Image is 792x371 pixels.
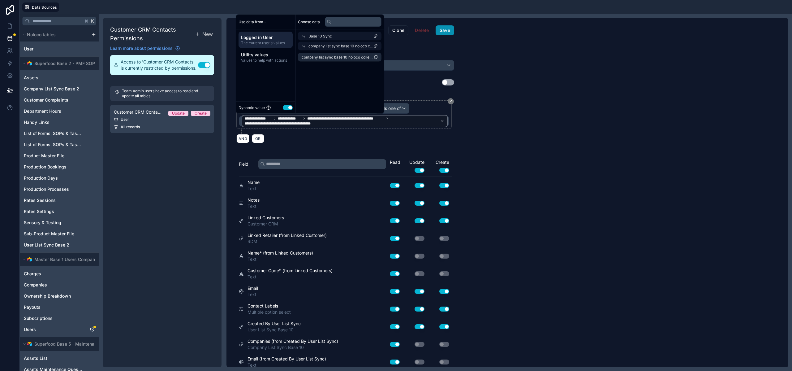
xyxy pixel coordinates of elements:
[247,274,333,280] span: Text
[24,186,69,192] span: Production Processes
[308,44,373,49] span: company list sync base 10 noloco collection
[241,41,290,46] span: The current user's values
[110,105,214,133] a: Customer CRM Contacts Permission 1UpdateCreateUserAll records
[202,30,213,38] span: New
[247,179,260,185] span: Name
[24,231,74,237] span: Sub-Product Master File
[114,109,163,115] span: Customer CRM Contacts Permission 1
[24,46,33,52] span: User
[21,340,97,348] button: Airtable LogoSuperfood Base 5 - Maintenance Assets
[24,142,82,148] span: List of Forms, SOPs & Tasks [Versions]
[247,268,333,274] span: Customer Code* (from Linked Customers)
[247,321,301,327] span: Created By User List Sync
[241,58,290,63] span: Values to help with actions
[21,302,97,312] div: Payouts
[21,106,97,116] div: Department Hours
[247,221,284,227] span: Customer CRM
[247,327,301,333] span: User List Sync Base 10
[247,309,291,315] span: Multiple option select
[239,19,266,24] span: Use data from...
[247,203,260,209] span: Text
[252,134,264,143] button: OR
[24,197,56,203] span: Rates Sessions
[27,257,32,262] img: Airtable Logo
[239,161,248,167] span: Field
[241,34,290,41] span: Logged in User
[27,32,56,38] span: Noloco tables
[24,130,82,137] span: List of Forms, SOPs & Tasks [Master]
[90,19,95,23] span: K
[24,97,68,103] span: Customer Complaints
[402,159,427,173] div: Update
[121,124,140,129] span: All records
[247,232,327,238] span: Linked Retailer (from Linked Customer)
[22,2,59,12] button: Data Sources
[27,342,32,347] img: Airtable Logo
[21,207,97,216] div: Rates Settings
[21,173,97,183] div: Production Days
[110,45,180,51] a: Learn more about permissions
[32,5,57,10] span: Data Sources
[24,293,71,299] span: Ownership Breakdown
[194,29,214,39] button: New
[172,111,185,116] div: Update
[27,61,32,66] img: Airtable Logo
[114,117,210,122] div: User
[110,25,194,43] h1: Customer CRM Contacts Permissions
[308,34,332,39] span: Base 10 Sync
[21,325,97,334] div: Users
[247,344,338,351] span: Company List Sync Base 10
[110,45,173,51] span: Learn more about permissions
[21,218,97,228] div: Sensory & Testing
[21,151,97,161] div: Product Master File
[21,353,97,363] div: Assets List
[21,313,97,323] div: Subscriptions
[34,341,118,347] span: Superfood Base 5 - Maintenance Assets
[24,208,54,215] span: Rates Settings
[247,256,313,262] span: Text
[241,52,290,58] span: Utility values
[34,60,121,67] span: Superfood Base 2 - PMF SOPS Production
[254,136,262,141] span: OR
[21,184,97,194] div: Production Processes
[21,269,97,279] div: Charges
[24,119,49,125] span: Handy Links
[24,75,38,81] span: Assets
[21,44,97,54] div: User
[122,89,209,98] p: Team Admin users have access to read and update all tables
[24,326,36,333] span: Users
[21,129,97,138] div: List of Forms, SOPs & Tasks [Master]
[24,355,47,361] span: Assets List
[298,19,320,24] span: Choose data
[247,303,291,309] span: Contact Labels
[247,338,338,344] span: Companies (from Created By User List Sync)
[239,105,265,110] span: Dynamic value
[236,134,249,143] button: AND
[21,255,97,264] button: Airtable LogoMaster Base 1 Users Companies Synced Data
[21,140,97,150] div: List of Forms, SOPs & Tasks [Versions]
[121,59,198,71] span: Access to 'Customer CRM Contacts' is currently restricted by permissions.
[21,229,97,239] div: Sub-Product Master File
[24,86,79,92] span: Company List Sync Base 2
[21,30,89,39] button: Noloco tables
[236,29,295,68] div: scrollable content
[24,282,47,288] span: Companies
[247,250,313,256] span: Name* (from Linked Customers)
[21,280,97,290] div: Companies
[21,117,97,127] div: Handy Links
[436,25,454,35] button: Save
[24,315,53,321] span: Subscriptions
[381,103,409,114] button: Is one of
[21,73,97,83] div: Assets
[24,108,61,114] span: Department Hours
[24,164,67,170] span: Production Bookings
[247,356,326,362] span: Email (from Created By User List Sync)
[21,84,97,94] div: Company List Sync Base 2
[247,238,327,245] span: RDM
[390,159,402,165] div: Read
[195,111,207,116] div: Create
[247,285,258,291] span: Email
[24,220,61,226] span: Sensory & Testing
[20,28,99,371] div: scrollable content
[34,256,129,263] span: Master Base 1 Users Companies Synced Data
